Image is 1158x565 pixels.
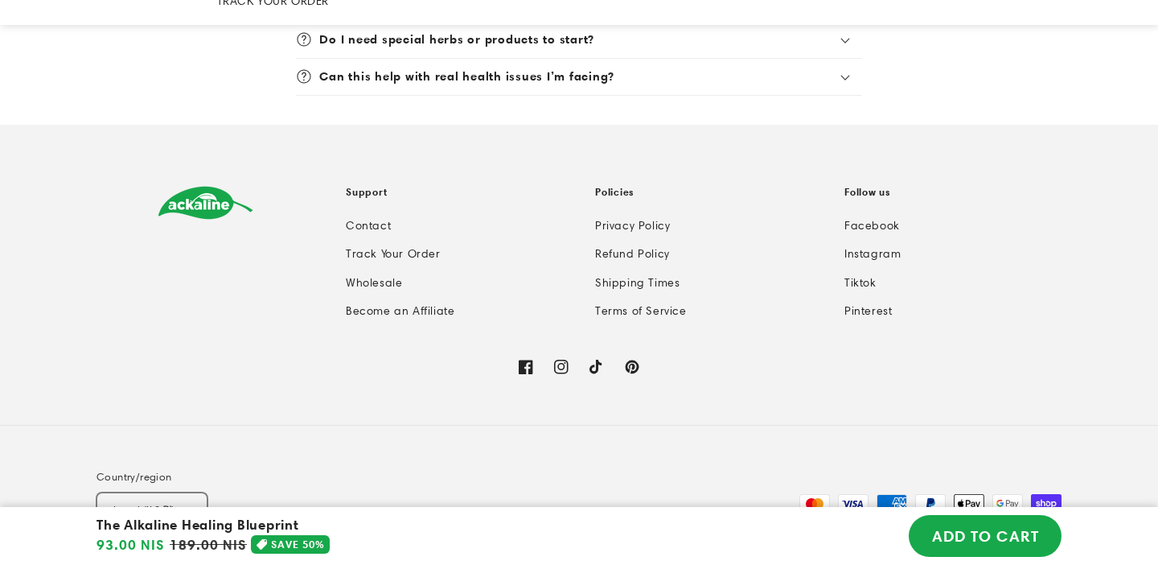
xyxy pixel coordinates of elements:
h2: Follow us [844,186,1061,199]
span: 93.00 NIS [96,535,165,556]
h3: Do I need special herbs or products to start? [319,32,594,47]
a: Refund Policy [595,240,670,268]
a: Wholesale [346,269,402,297]
h4: The Alkaline Healing Blueprint [96,517,330,534]
summary: Do I need special herbs or products to start? [296,22,862,58]
summary: Can this help with real health issues I’m facing? [296,59,862,95]
a: Privacy Policy [595,216,670,240]
s: 189.00 NIS [170,535,247,556]
a: Terms of Service [595,297,687,325]
a: Shipping Times [595,269,680,297]
span: SAVE 50% [271,535,325,554]
button: ADD TO CART [909,515,1061,557]
button: Israel (ILS ₪) [96,493,207,526]
a: Become an Affiliate [346,297,454,325]
a: Tiktok [844,269,877,297]
a: Instagram [844,240,901,268]
a: Track Your Order [346,240,441,268]
a: Pinterest [844,297,892,325]
h2: Support [346,186,563,199]
h2: Country/region [96,469,207,485]
a: Facebook [844,216,900,240]
h2: Policies [595,186,812,199]
h3: Can this help with real health issues I’m facing? [319,69,614,85]
a: Contact [346,216,391,240]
